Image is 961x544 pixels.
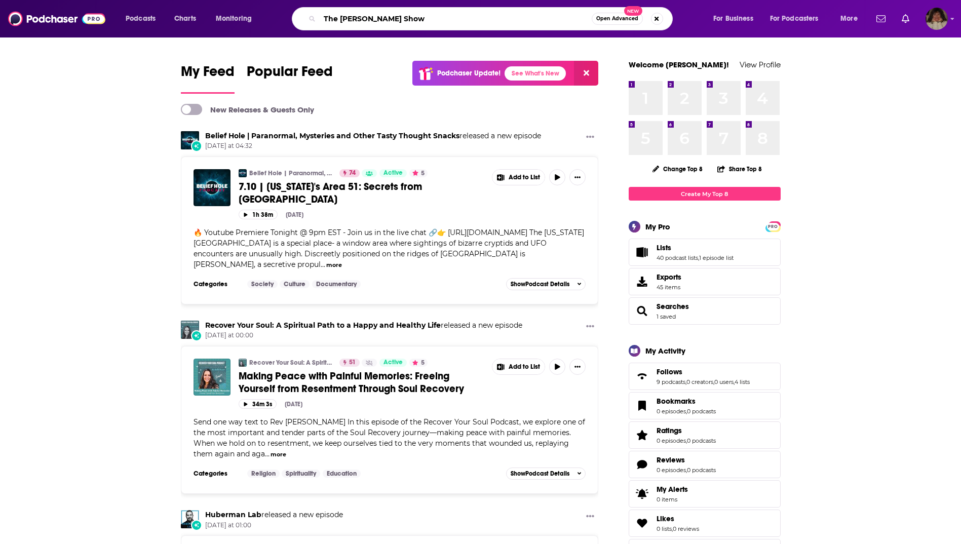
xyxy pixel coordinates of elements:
span: Likes [629,510,781,537]
a: My Alerts [629,480,781,508]
a: 0 podcasts [687,467,716,474]
span: Send one way text to Rev [PERSON_NAME] In this episode of the Recover Your Soul Podcast, we explo... [194,417,585,458]
a: PRO [767,222,779,230]
a: Charts [168,11,202,27]
a: Huberman Lab [181,510,199,528]
span: 51 [349,358,356,368]
a: Searches [657,302,689,311]
a: Show notifications dropdown [898,10,913,27]
button: more [271,450,286,459]
button: open menu [763,11,833,27]
span: Reviews [657,455,685,464]
a: 0 episodes [657,408,686,415]
a: 1 episode list [699,254,734,261]
button: Show profile menu [926,8,948,30]
a: Belief Hole | Paranormal, Mysteries and Other Tasty Thought Snacks [249,169,333,177]
a: Ratings [632,428,652,442]
span: For Business [713,12,753,26]
a: Lists [632,245,652,259]
a: Spirituality [282,470,320,478]
span: 7.10 | [US_STATE]'s Area 51: Secrets from [GEOGRAPHIC_DATA] [239,180,422,206]
div: New Episode [191,520,202,531]
span: My Alerts [632,487,652,501]
a: Documentary [312,280,361,288]
a: Active [379,359,407,367]
span: PRO [767,223,779,230]
span: Monitoring [216,12,252,26]
h3: Categories [194,280,239,288]
button: Show More Button [569,169,586,185]
img: Recover Your Soul: A Spiritual Path to a Happy and Healthy Life [239,359,247,367]
div: [DATE] [285,401,302,408]
span: Searches [629,297,781,325]
span: , [713,378,714,385]
span: ... [321,260,325,269]
a: Likes [657,514,699,523]
img: Podchaser - Follow, Share and Rate Podcasts [8,9,105,28]
button: Show More Button [582,510,598,523]
span: Bookmarks [657,397,696,406]
span: More [840,12,858,26]
button: more [326,261,342,269]
a: Education [323,470,361,478]
a: Show notifications dropdown [872,10,890,27]
button: ShowPodcast Details [506,278,586,290]
span: Exports [657,273,681,282]
span: Add to List [509,363,540,371]
a: Society [247,280,278,288]
span: Podcasts [126,12,156,26]
a: 0 reviews [673,525,699,532]
a: Welcome [PERSON_NAME]! [629,60,729,69]
span: Active [383,358,403,368]
a: Active [379,169,407,177]
button: 34m 3s [239,399,277,409]
a: Exports [629,268,781,295]
a: New Releases & Guests Only [181,104,314,115]
span: Follows [657,367,682,376]
span: Ratings [629,421,781,449]
a: 0 podcasts [687,408,716,415]
button: Change Top 8 [646,163,709,175]
p: Podchaser Update! [437,69,501,77]
button: open menu [706,11,766,27]
a: Making Peace with Painful Memories: Freeing Yourself from Resentment Through Soul Recovery [239,370,485,395]
span: Exports [632,275,652,289]
div: New Episode [191,330,202,341]
a: 0 lists [657,525,672,532]
a: Bookmarks [632,399,652,413]
span: New [624,6,642,16]
a: Bookmarks [657,397,716,406]
span: , [698,254,699,261]
button: Show More Button [492,170,545,185]
span: , [686,467,687,474]
a: 7.10 | [US_STATE]'s Area 51: Secrets from [GEOGRAPHIC_DATA] [239,180,485,206]
span: For Podcasters [770,12,819,26]
h3: released a new episode [205,321,522,330]
a: My Feed [181,63,235,94]
span: Reviews [629,451,781,478]
div: New Episode [191,140,202,151]
h3: released a new episode [205,131,541,141]
h3: Categories [194,470,239,478]
a: Culture [280,280,310,288]
div: My Activity [645,346,685,356]
span: Charts [174,12,196,26]
a: Reviews [657,455,716,464]
img: Recover Your Soul: A Spiritual Path to a Happy and Healthy Life [181,321,199,339]
a: 7.10 | Ohio's Area 51: Secrets from Peach Mountain [194,169,230,206]
div: My Pro [645,222,670,231]
img: Belief Hole | Paranormal, Mysteries and Other Tasty Thought Snacks [239,169,247,177]
span: My Feed [181,63,235,86]
span: Making Peace with Painful Memories: Freeing Yourself from Resentment Through Soul Recovery [239,370,464,395]
a: Recover Your Soul: A Spiritual Path to a Happy and Healthy Life [205,321,441,330]
a: Belief Hole | Paranormal, Mysteries and Other Tasty Thought Snacks [205,131,459,140]
button: 1h 38m [239,210,278,219]
span: Lists [629,239,781,266]
span: [DATE] at 01:00 [205,521,343,530]
a: 0 podcasts [687,437,716,444]
a: See What's New [505,66,566,81]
